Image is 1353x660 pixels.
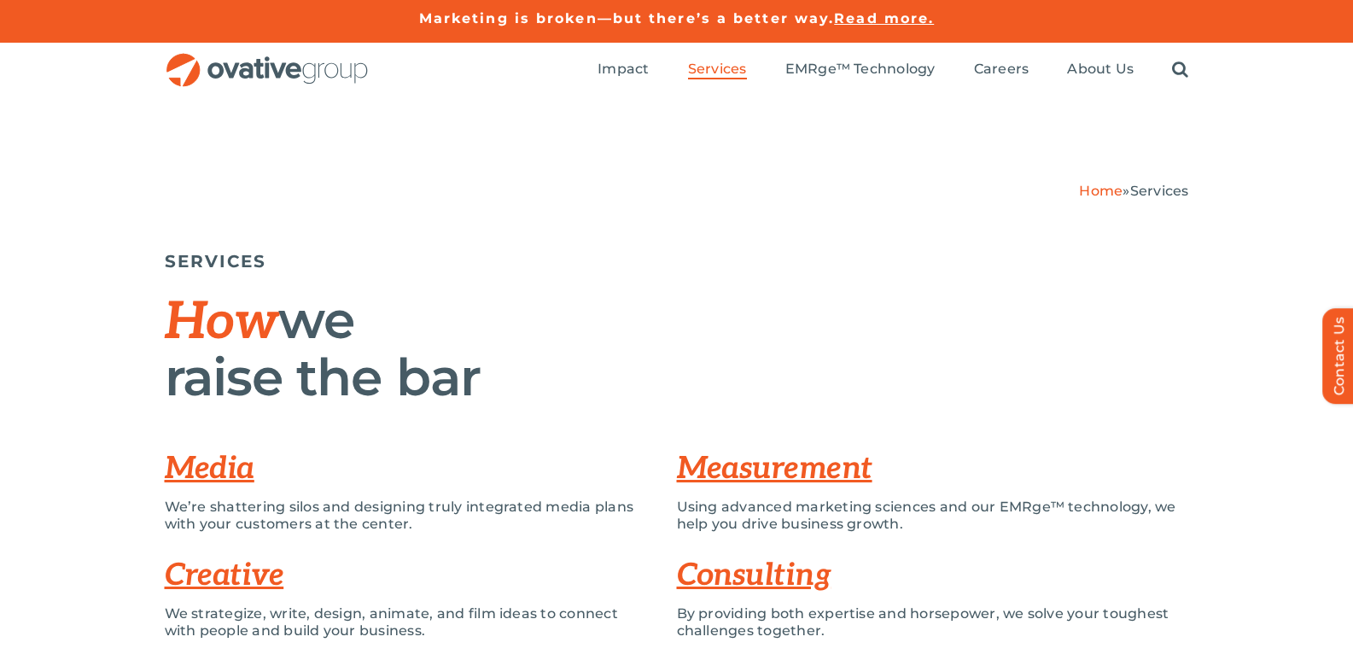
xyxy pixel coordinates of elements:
span: How [165,292,278,353]
a: Media [165,450,254,488]
span: Services [688,61,747,78]
a: Search [1172,61,1188,79]
h1: we raise the bar [165,293,1189,405]
span: Careers [974,61,1029,78]
a: EMRge™ Technology [785,61,936,79]
nav: Menu [598,43,1188,97]
a: Careers [974,61,1029,79]
p: By providing both expertise and horsepower, we solve your toughest challenges together. [677,605,1189,640]
span: Services [1130,183,1189,199]
p: We strategize, write, design, animate, and film ideas to connect with people and build your busin... [165,605,651,640]
a: Impact [598,61,649,79]
a: Marketing is broken—but there’s a better way. [419,10,835,26]
a: Read more. [834,10,934,26]
h5: SERVICES [165,251,1189,272]
a: About Us [1067,61,1134,79]
span: EMRge™ Technology [785,61,936,78]
a: Services [688,61,747,79]
span: » [1079,183,1188,199]
a: Measurement [677,450,872,488]
a: Creative [165,557,284,594]
a: Consulting [677,557,831,594]
a: OG_Full_horizontal_RGB [165,51,370,67]
span: Impact [598,61,649,78]
p: Using advanced marketing sciences and our EMRge™ technology, we help you drive business growth. [677,499,1189,533]
p: We’re shattering silos and designing truly integrated media plans with your customers at the center. [165,499,651,533]
a: Home [1079,183,1123,199]
span: About Us [1067,61,1134,78]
